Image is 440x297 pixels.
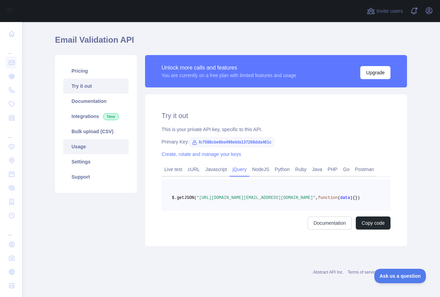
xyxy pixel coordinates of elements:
div: ... [5,223,16,237]
div: This is your private API key, specific to this API. [162,126,390,133]
span: "[URL][DOMAIN_NAME][EMAIL_ADDRESS][DOMAIN_NAME]" [197,195,316,200]
span: data [340,195,350,200]
a: Postman [352,164,377,175]
a: Integrations New [63,109,129,124]
span: New [103,113,119,120]
a: Documentation [63,94,129,109]
button: Upgrade [360,66,390,79]
a: Settings [63,154,129,169]
div: Unlock more calls and features [162,64,296,72]
span: ( [338,195,340,200]
a: Try it out [63,78,129,94]
span: , [316,195,318,200]
h1: Email Validation API [55,34,407,51]
iframe: Toggle Customer Support [374,269,426,283]
div: You are currently on a free plan with limited features and usage [162,72,296,79]
a: Live test [162,164,185,175]
div: Primary Key: [162,138,390,145]
a: Ruby [293,164,309,175]
button: Copy code [356,216,390,230]
a: Terms of service [348,270,377,275]
span: fc7588cbe6be496ebfa137268dda461c [189,137,274,147]
div: ... [5,41,16,55]
a: Usage [63,139,129,154]
div: ... [5,125,16,139]
a: Go [340,164,352,175]
a: jQuery [230,164,249,175]
a: Support [63,169,129,184]
h2: Try it out [162,111,390,120]
a: cURL [185,164,202,175]
a: Java [309,164,325,175]
a: Create, rotate and manage your keys [162,151,241,157]
a: NodeJS [249,164,272,175]
a: Bulk upload (CSV) [63,124,129,139]
a: Pricing [63,63,129,78]
a: Abstract API Inc. [313,270,344,275]
span: ) [350,195,353,200]
span: { [353,195,355,200]
span: function [318,195,338,200]
span: }) [355,195,360,200]
a: Python [272,164,293,175]
a: PHP [325,164,340,175]
a: Documentation [308,216,352,230]
span: $.getJSON( [172,195,197,200]
span: Invite users [376,7,403,15]
a: Javascript [202,164,230,175]
button: Invite users [365,6,404,17]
